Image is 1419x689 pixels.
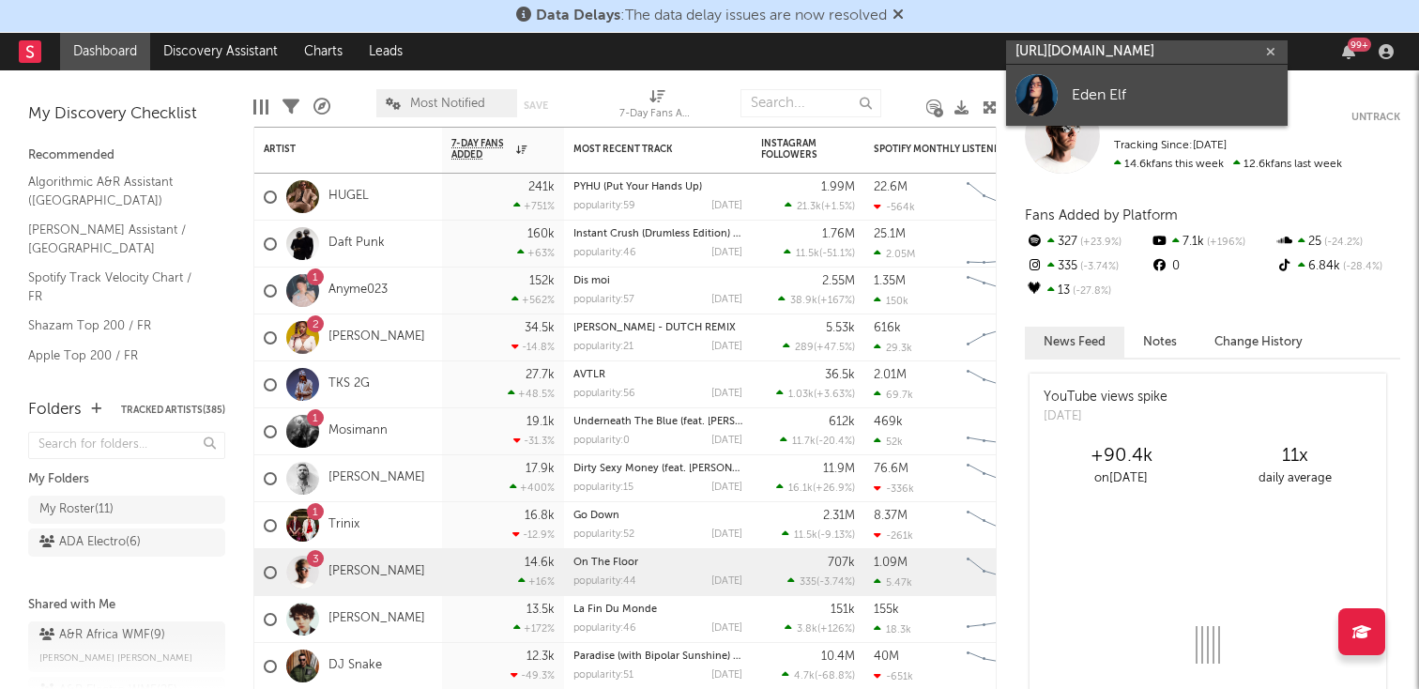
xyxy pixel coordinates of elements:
div: 612k [829,416,855,428]
input: Search for folders... [28,432,225,459]
div: ( ) [787,575,855,588]
span: : The data delay issues are now resolved [536,8,887,23]
div: ( ) [782,528,855,541]
div: 14.6k [525,557,555,569]
div: 6.84k [1275,254,1400,279]
div: [DATE] [711,201,742,211]
span: Dismiss [893,8,904,23]
div: 25.1M [874,228,906,240]
div: ( ) [785,200,855,212]
div: Underneath The Blue (feat. Joe Cleere) - VIP edit [573,417,742,427]
span: 38.9k [790,296,817,306]
span: -24.2 % [1321,237,1363,248]
span: +167 % [820,296,852,306]
div: 335 [1025,254,1150,279]
svg: Chart title [958,174,1043,221]
svg: Chart title [958,268,1043,314]
a: Dirty Sexy Money (feat. [PERSON_NAME] & French [US_STATE]) - [PERSON_NAME] Remix [573,464,1004,474]
div: [DATE] [711,342,742,352]
div: +16 % [518,575,555,588]
div: 160k [527,228,555,240]
div: Folders [28,399,82,421]
div: popularity: 21 [573,342,633,352]
div: ( ) [776,388,855,400]
div: -31.3 % [513,435,555,447]
div: 152k [529,275,555,287]
div: Dis moi [573,276,742,286]
div: ( ) [776,482,855,494]
span: -28.4 % [1340,262,1382,272]
div: Paradise (with Bipolar Sunshine) - VIP House Edit [573,651,742,662]
span: +1.5 % [824,202,852,212]
a: Daft Punk [328,236,385,252]
div: 13.5k [526,604,555,616]
div: YouTube views spike [1044,388,1167,407]
div: ( ) [784,247,855,259]
span: 289 [795,343,814,353]
div: Instagram Followers [761,138,827,161]
div: popularity: 57 [573,295,634,305]
div: [DATE] [711,248,742,258]
div: popularity: 52 [573,529,634,540]
a: AVTLR [573,370,605,380]
div: 18.3k [874,623,911,635]
div: Go Down [573,511,742,521]
div: 0 [1150,254,1274,279]
div: -14.8 % [511,341,555,353]
span: +126 % [820,624,852,635]
svg: Chart title [958,455,1043,502]
a: Mosimann [328,423,388,439]
div: [DATE] [711,389,742,399]
a: Leads [356,33,416,70]
div: A&R Africa WMF ( 9 ) [39,624,165,647]
span: [PERSON_NAME] [PERSON_NAME] [39,647,192,669]
svg: Chart title [958,502,1043,549]
button: Tracked Artists(385) [121,406,225,415]
div: popularity: 59 [573,201,635,211]
div: ( ) [783,341,855,353]
div: 99 + [1348,38,1371,52]
span: 11.5k [796,249,819,259]
div: 7.1k [1150,230,1274,254]
a: Anyme023 [328,283,388,299]
div: +172 % [513,622,555,635]
div: 1.99M [821,181,855,193]
div: [DATE] [711,576,742,587]
div: 16.8k [525,510,555,522]
div: 155k [874,604,899,616]
span: -20.4 % [818,436,852,447]
div: 1.76M [822,228,855,240]
div: 22.6M [874,181,908,193]
button: Untrack [1351,108,1400,127]
a: Charts [291,33,356,70]
div: -261k [874,529,913,542]
div: My Roster ( 11 ) [39,498,114,521]
div: 27.7k [526,369,555,381]
div: popularity: 51 [573,670,633,681]
div: A&R Pipeline [313,80,330,134]
div: popularity: 44 [573,576,636,587]
div: Eden Elf [1072,84,1278,106]
a: Trinix [328,517,359,533]
div: AVTLR [573,370,742,380]
div: 17.9k [526,463,555,475]
div: 69.7k [874,389,913,401]
a: [PERSON_NAME] [328,611,425,627]
div: popularity: 0 [573,436,630,446]
div: 241k [528,181,555,193]
a: [PERSON_NAME] [328,329,425,345]
button: News Feed [1025,327,1124,358]
div: 52k [874,436,903,448]
a: Dashboard [60,33,150,70]
div: +90.4k [1034,445,1208,467]
a: [PERSON_NAME] Assistant / [GEOGRAPHIC_DATA] [28,220,206,258]
a: La Fin Du Monde [573,605,657,615]
div: Spotify Monthly Listeners [874,144,1015,155]
div: Artist [264,144,404,155]
a: [PERSON_NAME] - DUTCH REMIX [573,323,736,333]
div: [DATE] [1044,407,1167,426]
div: [DATE] [711,482,742,493]
a: ADA Electro(6) [28,528,225,557]
div: +751 % [513,200,555,212]
span: -3.74 % [819,577,852,588]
